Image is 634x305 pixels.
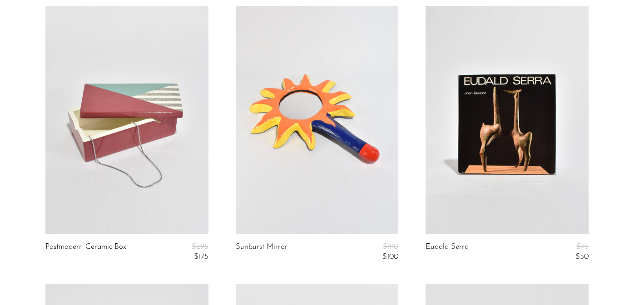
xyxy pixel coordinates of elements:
span: $75 [576,243,589,251]
span: $295 [192,243,208,251]
a: Sunburst Mirror [236,243,287,261]
span: $100 [382,253,398,261]
span: $50 [575,253,589,261]
span: $175 [194,253,208,261]
a: Eudald Serra [426,243,469,261]
a: Postmodern Ceramic Box [45,243,126,261]
span: $190 [383,243,398,251]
